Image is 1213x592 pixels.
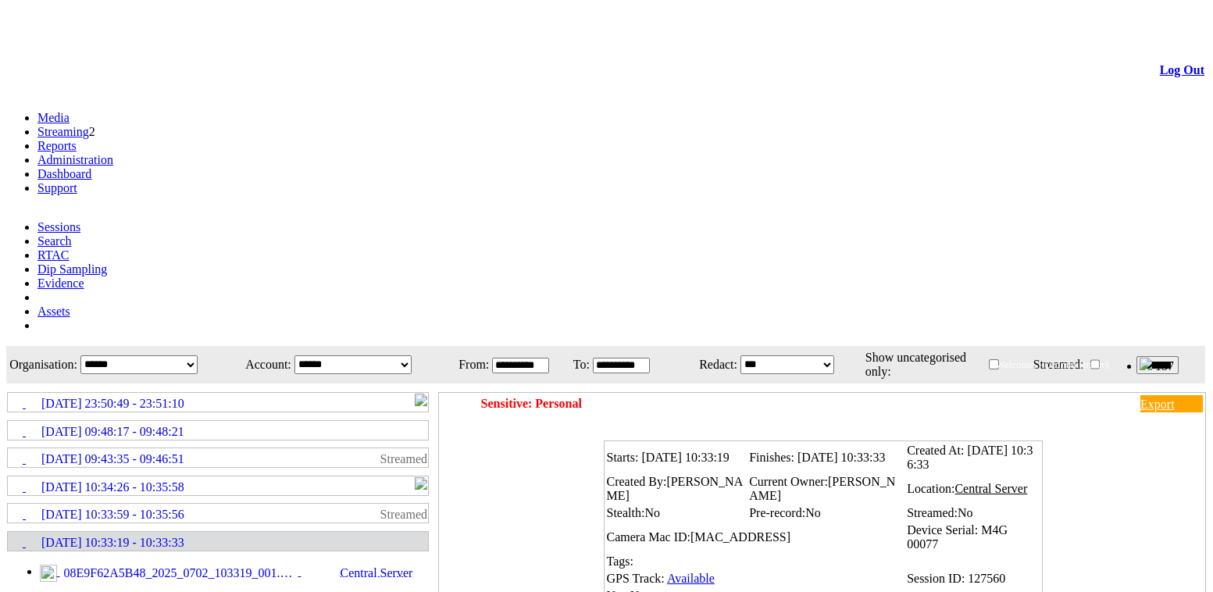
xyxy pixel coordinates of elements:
a: 08E9F62A5B48_2025_0702_103319_001.MP4 Central Server [40,565,421,578]
td: Streamed: [906,505,1040,521]
a: [DATE] 09:43:35 - 09:46:51 [9,449,427,466]
a: Export [1140,395,1203,412]
a: Sessions [37,220,80,234]
span: [DATE] 10:36:33 [907,444,1033,471]
td: Current Owner: [748,474,904,504]
span: [DATE] 23:50:49 - 23:51:10 [41,397,184,411]
td: Pre-record: [748,505,904,521]
span: 2 [89,125,95,138]
span: [DATE] 10:33:19 - 10:33:33 [41,536,184,550]
a: [DATE] 23:50:49 - 23:51:10 [9,394,427,411]
a: [DATE] 10:34:26 - 10:35:58 [9,477,427,494]
a: Dashboard [37,167,91,180]
a: Dip Sampling [37,262,107,276]
span: GPS Track: [607,572,665,585]
span: Central Server [954,482,1027,495]
span: [PERSON_NAME] [749,475,895,502]
a: Support [37,181,77,194]
td: Account: [232,348,292,382]
span: [DATE] 10:34:26 - 10:35:58 [41,480,184,494]
td: Redact: [668,348,738,382]
span: Starts: [607,451,639,464]
a: Search [37,234,72,248]
a: Reports [37,139,77,152]
td: Camera Mac ID: [606,522,905,552]
a: Log Out [1160,63,1204,77]
span: [DATE] 09:48:17 - 09:48:21 [41,425,184,439]
td: Location: [906,474,1040,504]
span: No [958,506,973,519]
span: Created At: [907,444,964,457]
span: [DATE] 10:33:33 [797,451,885,464]
span: 137 [1155,359,1174,373]
td: From: [449,348,490,382]
span: No [805,506,821,519]
span: [PERSON_NAME] [607,475,744,502]
td: Created By: [606,474,747,504]
a: Streaming [37,125,89,138]
span: Welcome, - (Administrator) [996,358,1108,370]
span: Streamed [380,452,427,466]
span: [DATE] 09:43:35 - 09:46:51 [41,452,184,466]
span: 127560 [968,572,1005,585]
span: [DATE] 10:33:19 [641,451,729,464]
span: Device Serial: [907,523,978,537]
a: Media [37,111,70,124]
span: [MAC_ADDRESS] [690,530,790,544]
span: Central Server [301,566,421,580]
a: Evidence [37,276,84,290]
a: Assets [37,305,70,318]
a: [DATE] 10:33:19 - 10:33:33 [9,533,427,550]
a: [DATE] 10:33:59 - 10:35:56 [9,505,427,522]
span: Tags: [607,555,633,568]
span: Show uncategorised only: [865,351,966,378]
a: Available [667,572,715,585]
span: Session ID: [907,572,965,585]
td: To: [567,348,590,382]
span: No [644,506,660,519]
a: Administration [37,153,113,166]
img: R_Indication.svg [415,477,427,490]
td: Sensitive: Personal [480,394,1099,413]
img: bell25.png [1140,358,1152,370]
td: Organisation: [8,348,78,382]
img: video24.svg [40,565,57,582]
span: M4G 00077 [907,523,1008,551]
img: R_Indication.svg [415,394,427,406]
td: Stealth: [606,505,747,521]
span: Finishes: [749,451,794,464]
span: 08E9F62A5B48_2025_0702_103319_001.MP4 [60,566,298,580]
a: RTAC [37,248,69,262]
span: [DATE] 10:33:59 - 10:35:56 [41,508,184,522]
a: [DATE] 09:48:17 - 09:48:21 [9,422,427,439]
span: Streamed [380,508,427,522]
